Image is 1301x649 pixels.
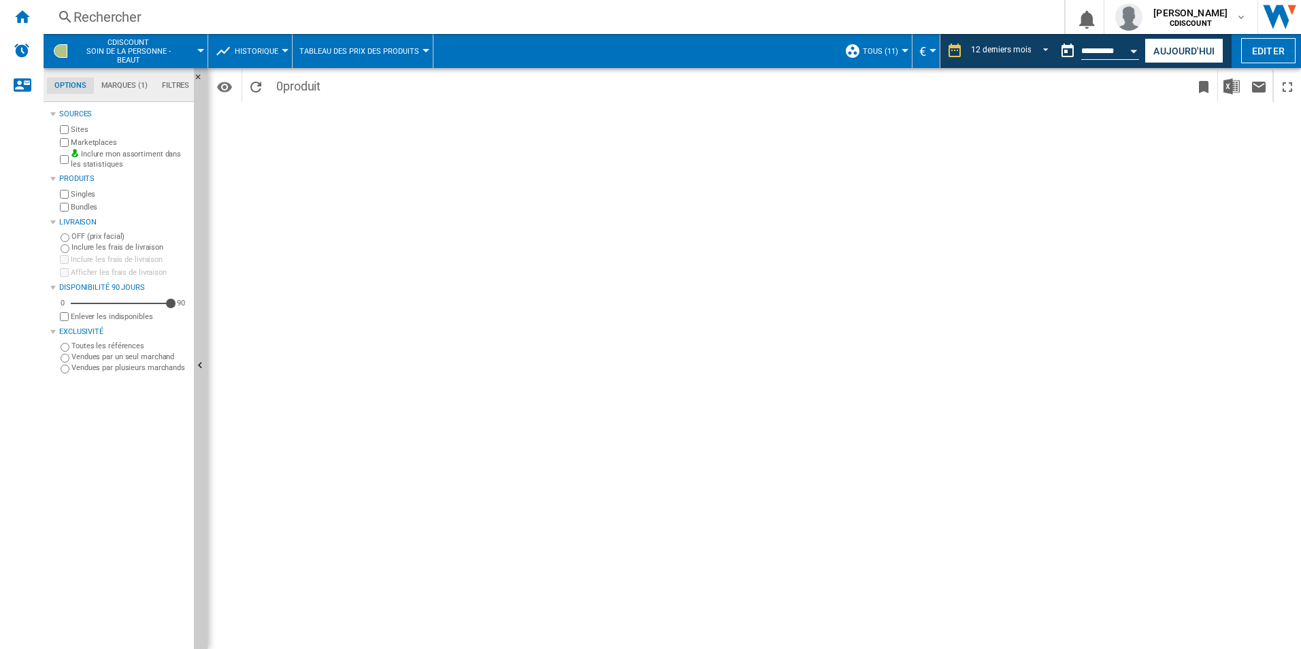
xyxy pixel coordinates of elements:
[1223,78,1240,95] img: excel-24x24.png
[844,34,905,68] div: TOUS (11)
[299,47,419,56] span: Tableau des prix des produits
[59,282,188,293] div: Disponibilité 90 Jours
[1153,6,1228,20] span: [PERSON_NAME]
[174,298,188,308] div: 90
[235,47,278,56] span: Historique
[71,267,188,278] label: Afficher les frais de livraison
[75,34,195,68] button: CDISCOUNTSoin de la personne - beaut
[71,341,188,351] label: Toutes les références
[1054,37,1081,65] button: md-calendar
[299,34,426,68] button: Tableau des prix des produits
[14,42,30,59] img: alerts-logo.svg
[1054,34,1142,68] div: Ce rapport est basé sur une date antérieure à celle d'aujourd'hui.
[970,40,1054,63] md-select: REPORTS.WIZARD.STEPS.REPORT.STEPS.REPORT_OPTIONS.PERIOD: 12 derniers mois
[283,79,320,93] span: produit
[60,203,69,212] input: Bundles
[94,78,154,94] md-tab-item: Marques (1)
[71,202,188,212] label: Bundles
[863,47,898,56] span: TOUS (11)
[919,34,933,68] button: €
[1274,70,1301,102] button: Plein écran
[61,233,69,242] input: OFF (prix facial)
[61,365,69,373] input: Vendues par plusieurs marchands
[59,109,188,120] div: Sources
[71,149,79,157] img: mysite-bg-18x18.png
[1122,37,1147,61] button: Open calendar
[71,312,188,322] label: Enlever les indisponibles
[211,74,238,99] button: Options
[1218,70,1245,102] button: Télécharger au format Excel
[242,70,269,102] button: Recharger
[1115,3,1142,31] img: profile.jpg
[71,189,188,199] label: Singles
[235,34,285,68] button: Historique
[59,173,188,184] div: Produits
[60,190,69,199] input: Singles
[60,151,69,168] input: Inclure mon assortiment dans les statistiques
[71,352,188,362] label: Vendues par un seul marchand
[71,254,188,265] label: Inclure les frais de livraison
[61,343,69,352] input: Toutes les références
[59,327,188,337] div: Exclusivité
[1241,38,1296,63] button: Editer
[1190,70,1217,102] button: Créer un favoris
[73,7,1029,27] div: Rechercher
[60,268,69,277] input: Afficher les frais de livraison
[269,70,327,99] span: 0
[61,244,69,253] input: Inclure les frais de livraison
[71,124,188,135] label: Sites
[1144,38,1223,63] button: Aujourd'hui
[912,34,940,68] md-menu: Currency
[215,34,285,68] div: Historique
[194,68,210,93] button: Masquer
[61,354,69,363] input: Vendues par un seul marchand
[60,125,69,134] input: Sites
[71,242,188,252] label: Inclure les frais de livraison
[1170,19,1212,28] b: CDISCOUNT
[60,138,69,147] input: Marketplaces
[75,38,182,65] span: CDISCOUNT:Soin de la personne - beaut
[59,217,188,228] div: Livraison
[71,137,188,148] label: Marketplaces
[50,34,201,68] div: CDISCOUNTSoin de la personne - beaut
[863,34,905,68] button: TOUS (11)
[60,312,69,321] input: Afficher les frais de livraison
[47,78,94,94] md-tab-item: Options
[71,149,188,170] label: Inclure mon assortiment dans les statistiques
[60,255,69,264] input: Inclure les frais de livraison
[971,45,1031,54] div: 12 derniers mois
[57,298,68,308] div: 0
[71,231,188,242] label: OFF (prix facial)
[1245,70,1272,102] button: Envoyer ce rapport par email
[71,297,171,310] md-slider: Disponibilité
[71,363,188,373] label: Vendues par plusieurs marchands
[154,78,197,94] md-tab-item: Filtres
[919,44,926,59] span: €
